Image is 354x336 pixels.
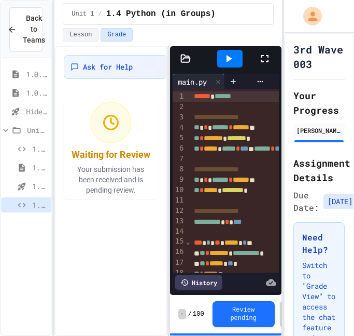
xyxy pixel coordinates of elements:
[173,258,186,268] div: 17
[72,10,94,18] span: Unit 1
[173,164,186,174] div: 8
[178,309,186,319] span: -
[68,164,153,195] p: Your submission has been received and is pending review.
[193,310,204,318] span: 100
[173,123,186,133] div: 4
[26,69,47,79] span: 1.0.1: Learning to Solve Hard Problems
[26,87,47,98] span: 1.0.2: Challenge Problem - The Bridge
[173,247,186,257] div: 16
[173,76,212,87] div: main.py
[23,13,45,46] span: Back to Teams
[32,143,47,154] span: 1.1 Python with Turtle
[185,237,190,246] span: Fold line
[296,126,342,135] div: [PERSON_NAME]
[173,216,186,226] div: 13
[292,4,324,28] div: My Account
[106,8,216,20] span: 1.4 Python (in Groups)
[173,143,186,154] div: 6
[173,154,186,164] div: 7
[72,147,150,162] div: Waiting for Review
[63,28,98,42] button: Lesson
[173,195,186,206] div: 11
[293,42,345,71] h1: 3rd Wave 003
[173,133,186,143] div: 5
[83,62,133,72] span: Ask for Help
[173,268,186,278] div: 18
[302,231,336,256] h3: Need Help?
[98,10,102,18] span: /
[173,185,186,195] div: 10
[173,206,186,216] div: 12
[293,156,345,185] h2: Assignment Details
[173,112,186,123] div: 3
[175,275,222,290] div: History
[26,106,47,117] span: Hide and Seek - SUB
[213,301,275,327] button: Review pending
[293,189,319,214] span: Due Date:
[32,181,47,192] span: 1.3 Hide and Seek
[173,91,186,102] div: 1
[188,310,192,318] span: /
[293,88,345,117] h2: Your Progress
[173,174,186,185] div: 9
[173,236,186,247] div: 15
[32,199,47,210] span: 1.4 Python (in Groups)
[173,226,186,237] div: 14
[27,125,47,136] span: Unit 1
[173,74,225,89] div: main.py
[32,162,47,173] span: 1.2 More Python (using Turtle)
[101,28,133,42] button: Grade
[173,102,186,112] div: 2
[9,7,43,51] button: Back to Teams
